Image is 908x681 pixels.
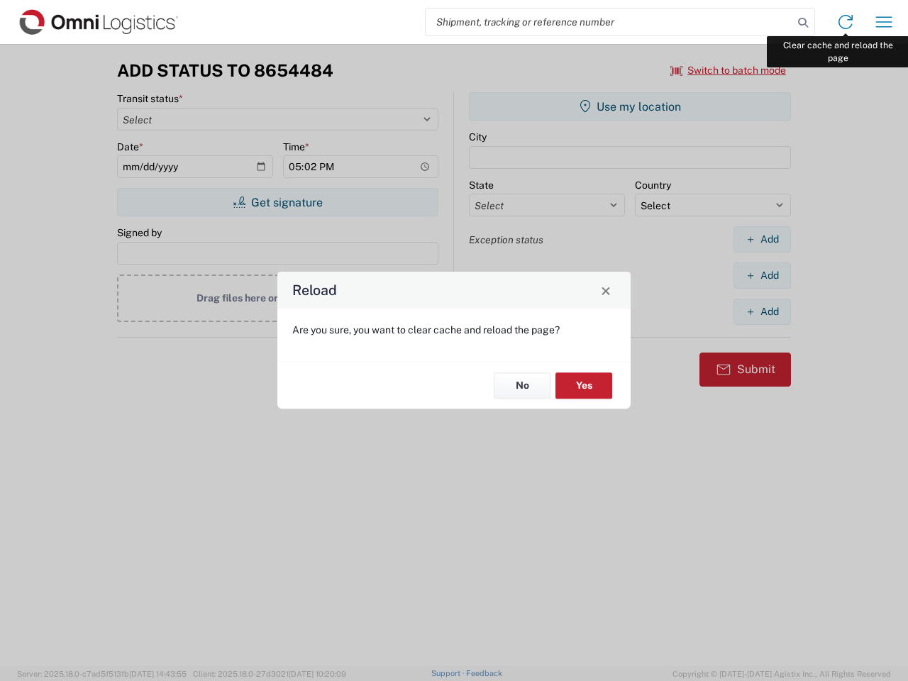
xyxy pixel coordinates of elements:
p: Are you sure, you want to clear cache and reload the page? [292,323,616,336]
h4: Reload [292,280,337,301]
button: Close [596,280,616,300]
input: Shipment, tracking or reference number [426,9,793,35]
button: No [494,372,550,399]
button: Yes [555,372,612,399]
